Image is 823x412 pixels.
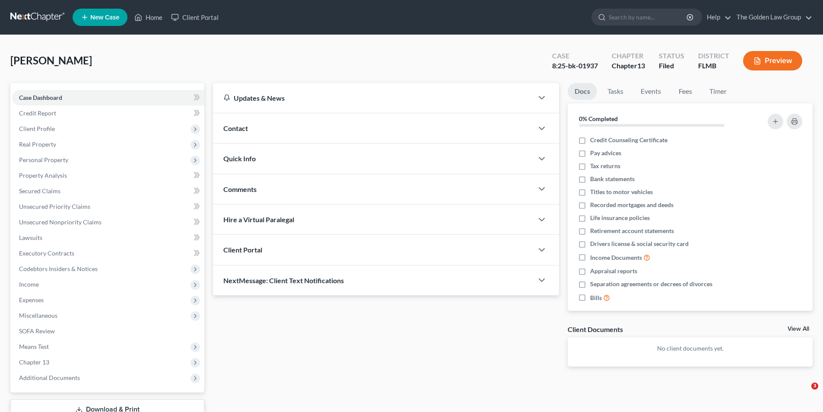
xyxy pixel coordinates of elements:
a: Lawsuits [12,230,204,246]
span: Bills [590,294,602,302]
span: Income [19,281,39,288]
a: Tasks [601,83,630,100]
span: Credit Counseling Certificate [590,136,667,144]
span: Titles to motor vehicles [590,188,653,196]
span: 3 [811,383,818,390]
span: New Case [90,14,119,21]
div: Chapter [612,51,645,61]
span: Life insurance policies [590,214,650,222]
a: Property Analysis [12,168,204,183]
div: Status [659,51,684,61]
span: Recorded mortgages and deeds [590,201,674,209]
a: Executory Contracts [12,246,204,261]
div: Filed [659,61,684,71]
span: Property Analysis [19,172,67,179]
a: Fees [671,83,699,100]
a: Unsecured Nonpriority Claims [12,214,204,230]
a: Client Portal [167,10,223,25]
span: Hire a Virtual Paralegal [223,215,294,224]
a: Secured Claims [12,183,204,199]
span: Tax returns [590,162,620,170]
span: Comments [223,185,257,193]
a: SOFA Review [12,323,204,339]
a: Timer [702,83,734,100]
div: Case [552,51,598,61]
span: Codebtors Insiders & Notices [19,265,98,272]
span: Executory Contracts [19,249,74,257]
a: Events [634,83,668,100]
a: Case Dashboard [12,90,204,105]
span: Separation agreements or decrees of divorces [590,280,712,288]
a: The Golden Law Group [732,10,812,25]
div: FLMB [698,61,729,71]
span: Appraisal reports [590,267,637,275]
div: Chapter [612,61,645,71]
iframe: Intercom live chat [794,383,814,403]
span: Chapter 13 [19,358,49,366]
span: Client Profile [19,125,55,132]
div: Client Documents [568,325,623,334]
span: Retirement account statements [590,227,674,235]
span: [PERSON_NAME] [10,54,92,67]
span: Case Dashboard [19,94,62,101]
span: NextMessage: Client Text Notifications [223,276,344,284]
span: Client Portal [223,246,262,254]
span: Unsecured Priority Claims [19,203,90,210]
strong: 0% Completed [579,115,618,122]
div: 8:25-bk-01937 [552,61,598,71]
input: Search by name... [609,9,688,25]
div: Updates & News [223,93,523,102]
span: Pay advices [590,149,621,157]
span: Expenses [19,296,44,303]
button: Preview [743,51,802,70]
span: Quick Info [223,154,256,163]
span: Real Property [19,141,56,148]
span: Secured Claims [19,187,60,195]
a: Docs [568,83,597,100]
span: Means Test [19,343,49,350]
span: Drivers license & social security card [590,240,689,248]
a: Credit Report [12,105,204,121]
span: Personal Property [19,156,68,163]
span: Contact [223,124,248,132]
span: Bank statements [590,175,635,183]
span: SOFA Review [19,327,55,335]
span: Unsecured Nonpriority Claims [19,218,102,226]
a: Help [702,10,731,25]
span: 13 [637,61,645,70]
a: View All [788,326,809,332]
a: Unsecured Priority Claims [12,199,204,214]
span: Miscellaneous [19,312,57,319]
p: No client documents yet. [575,344,806,353]
span: Credit Report [19,109,56,117]
div: District [698,51,729,61]
span: Additional Documents [19,374,80,381]
a: Home [130,10,167,25]
span: Lawsuits [19,234,42,241]
span: Income Documents [590,253,642,262]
